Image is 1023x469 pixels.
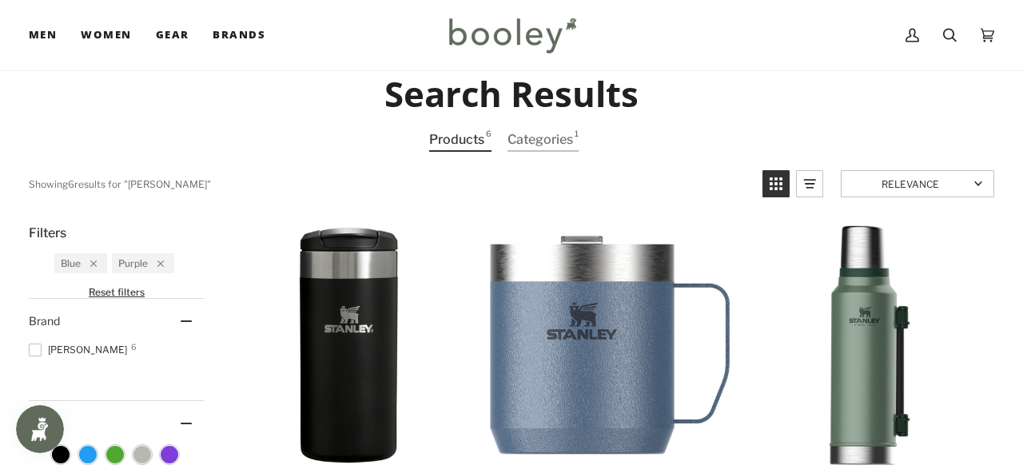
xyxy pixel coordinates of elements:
span: Men [29,27,57,43]
span: Colour: Purple [161,446,178,463]
span: Purple [118,257,148,269]
h2: Search Results [29,72,994,116]
span: Colour: Grey [133,446,151,463]
span: Colour: Blue [79,446,97,463]
img: Stanley Classic Legendary Bottle 1.4L Hammertone Green - Booley Galway [750,225,989,465]
b: 6 [68,177,74,189]
div: Remove filter: Blue [81,257,97,269]
span: Brands [213,27,265,43]
span: 6 [131,343,137,351]
span: Women [81,27,131,43]
a: View list mode [796,170,823,197]
span: Relevance [851,177,969,189]
span: [PERSON_NAME] [29,343,132,357]
span: Reset filters [89,286,145,298]
a: View Categories Tab [508,129,579,152]
img: Booley [442,12,582,58]
iframe: Button to open loyalty program pop-up [16,405,64,453]
img: Stanley Classic Legendary Camp Mug 0.35L Hammertone Lake - Booley Galway [490,225,730,465]
span: Colour: Green [106,446,124,463]
a: Sort options [841,170,994,197]
div: Showing results for " " [29,170,750,197]
span: Blue [61,257,81,269]
span: Colour: Black [52,446,70,463]
a: View grid mode [762,170,790,197]
span: Filters [29,225,66,240]
img: Stanley Aerolight Transit Mug 0.35L Black 2.0 - Booley Galway [229,225,469,465]
span: 1 [575,129,579,150]
a: View Products Tab [429,129,492,152]
span: 6 [486,129,492,150]
div: Remove filter: Purple [148,257,164,269]
span: Gear [156,27,189,43]
li: Reset filters [29,286,205,298]
span: Brand [29,314,60,328]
